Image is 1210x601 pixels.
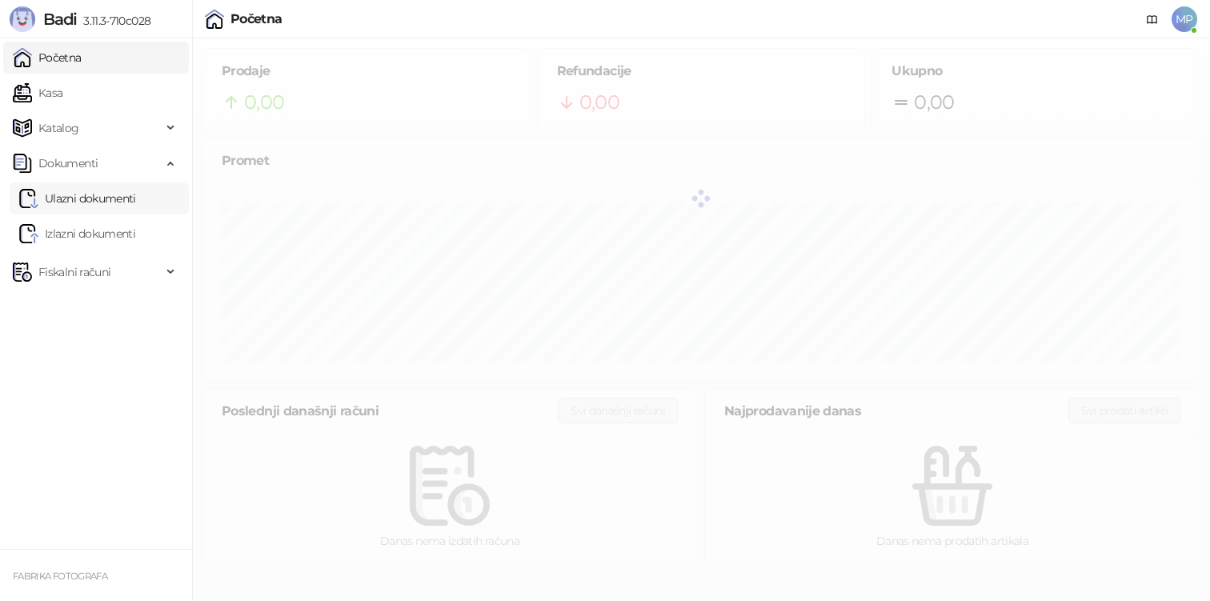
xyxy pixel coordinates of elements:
[38,256,110,288] span: Fiskalni računi
[19,182,136,214] a: Ulazni dokumentiUlazni dokumenti
[38,147,98,179] span: Dokumenti
[38,112,79,144] span: Katalog
[1172,6,1197,32] span: MP
[43,10,77,29] span: Badi
[230,13,282,26] div: Početna
[10,6,35,32] img: Logo
[77,14,150,28] span: 3.11.3-710c028
[1140,6,1165,32] a: Dokumentacija
[13,42,82,74] a: Početna
[13,571,107,582] small: FABRIKA FOTOGRAFA
[13,77,62,109] a: Kasa
[19,218,135,250] a: Izlazni dokumenti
